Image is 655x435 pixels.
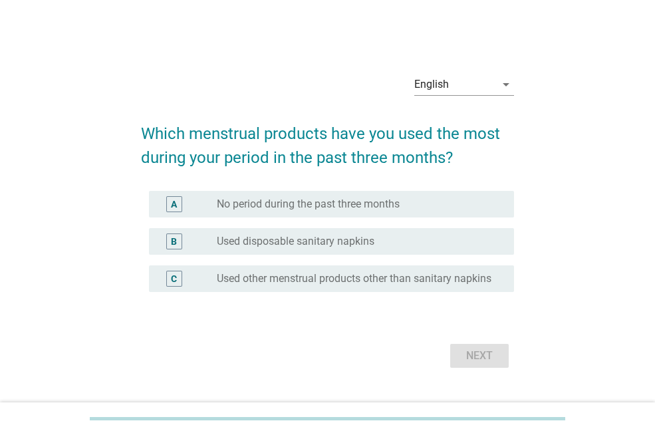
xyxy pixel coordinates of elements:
div: B [171,235,177,249]
h2: Which menstrual products have you used the most during your period in the past three months? [141,108,514,170]
div: English [414,78,449,90]
label: Used disposable sanitary napkins [217,235,374,248]
div: C [171,272,177,286]
i: arrow_drop_down [498,76,514,92]
div: A [171,198,177,212]
label: No period during the past three months [217,198,400,211]
label: Used other menstrual products other than sanitary napkins [217,272,491,285]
